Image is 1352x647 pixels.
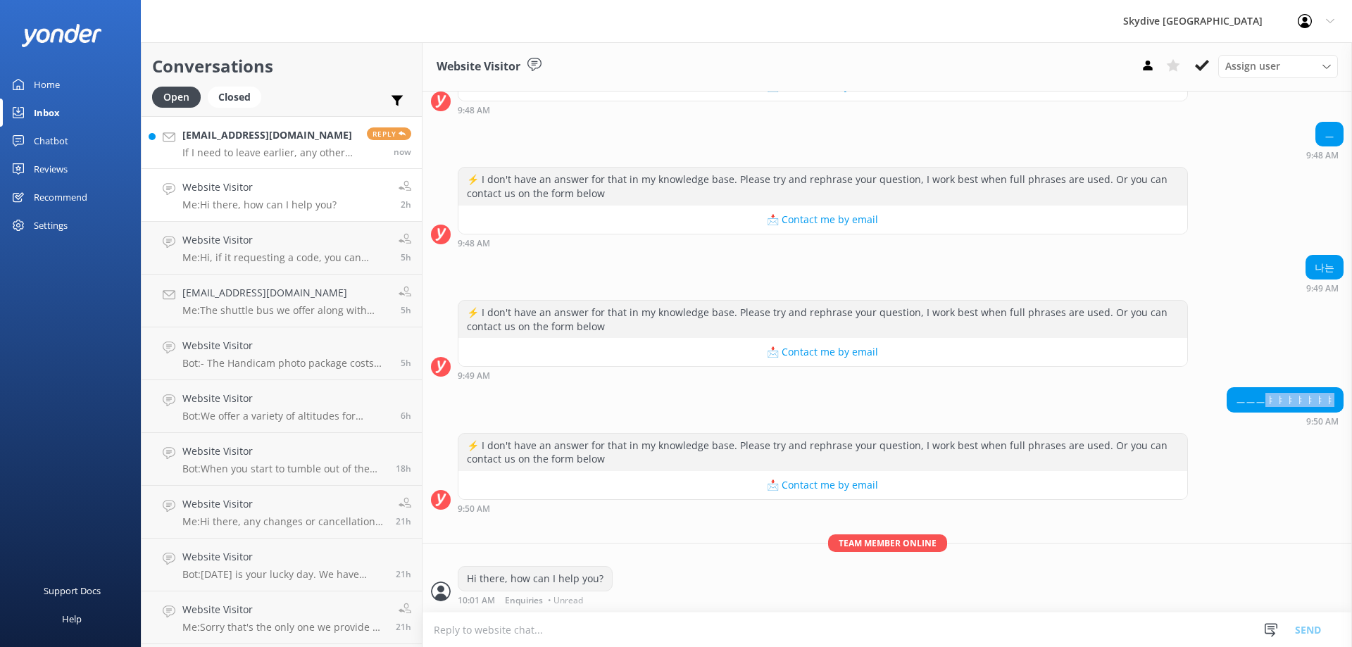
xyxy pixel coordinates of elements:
div: Open [152,87,201,108]
a: [EMAIL_ADDRESS][DOMAIN_NAME]If I need to leave earlier, any other transportation I can take?Replynow [142,116,422,169]
a: Website VisitorBot:We offer a variety of altitudes for skydiving, with all dropzones providing ju... [142,380,422,433]
h4: Website Visitor [182,232,388,248]
p: Me: Hi, if it requesting a code, you can email us and we will look into it for you [182,251,388,264]
strong: 10:01 AM [458,596,495,605]
h4: Website Visitor [182,338,390,353]
div: Settings [34,211,68,239]
a: Closed [208,89,268,104]
a: Website VisitorBot:- The Handicam photo package costs $129 per person and includes photos of your... [142,327,422,380]
div: Hi there, how can I help you? [458,567,612,591]
div: Closed [208,87,261,108]
button: 📩 Contact me by email [458,471,1187,499]
strong: 9:49 AM [1306,284,1339,293]
span: • Unread [548,596,583,605]
h4: [EMAIL_ADDRESS][DOMAIN_NAME] [182,285,388,301]
strong: 9:48 AM [458,106,490,115]
span: Sep 14 2025 10:01am (UTC +10:00) Australia/Brisbane [401,199,411,211]
span: Team member online [828,534,947,552]
p: Me: Sorry that's the only one we provide at the moment. [182,621,385,634]
a: Website VisitorMe:Sorry that's the only one we provide at the moment.21h [142,591,422,644]
a: Website VisitorBot:When you start to tumble out of the sky, you know immediately the feeling is u... [142,433,422,486]
h4: Website Visitor [182,444,385,459]
div: Sep 14 2025 09:48am (UTC +10:00) Australia/Brisbane [458,105,1188,115]
span: Sep 14 2025 12:45pm (UTC +10:00) Australia/Brisbane [394,146,411,158]
strong: 9:48 AM [458,239,490,248]
div: ⚡ I don't have an answer for that in my knowledge base. Please try and rephrase your question, I ... [458,434,1187,471]
span: Sep 13 2025 05:59pm (UTC +10:00) Australia/Brisbane [396,463,411,475]
div: Sep 14 2025 09:50am (UTC +10:00) Australia/Brisbane [458,503,1188,513]
span: Assign user [1225,58,1280,74]
a: Website VisitorMe:Hi there, any changes or cancellation need at least 24 hour notice, otherwise i... [142,486,422,539]
div: Assign User [1218,55,1338,77]
strong: 9:50 AM [458,505,490,513]
h4: [EMAIL_ADDRESS][DOMAIN_NAME] [182,127,356,143]
span: Reply [367,127,411,140]
div: Sep 14 2025 10:01am (UTC +10:00) Australia/Brisbane [458,595,613,605]
div: ⚡ I don't have an answer for that in my knowledge base. Please try and rephrase your question, I ... [458,301,1187,338]
div: Sep 14 2025 09:48am (UTC +10:00) Australia/Brisbane [458,238,1188,248]
p: Me: Hi there, how can I help you? [182,199,337,211]
a: Website VisitorMe:Hi there, how can I help you?2h [142,169,422,222]
span: Enquiries [505,596,543,605]
strong: 9:48 AM [1306,151,1339,160]
div: Reviews [34,155,68,183]
span: Sep 14 2025 07:23am (UTC +10:00) Australia/Brisbane [401,304,411,316]
p: Bot: When you start to tumble out of the sky, you know immediately the feeling is unbeatable. Irr... [182,463,385,475]
p: Bot: We offer a variety of altitudes for skydiving, with all dropzones providing jumps up to 15,0... [182,410,390,422]
span: Sep 13 2025 03:15pm (UTC +10:00) Australia/Brisbane [396,515,411,527]
a: Website VisitorMe:Hi, if it requesting a code, you can email us and we will look into it for you5h [142,222,422,275]
p: Me: Hi there, any changes or cancellation need at least 24 hour notice, otherwise it will lead to... [182,515,385,528]
div: Sep 14 2025 09:49am (UTC +10:00) Australia/Brisbane [1306,283,1344,293]
h4: Website Visitor [182,391,390,406]
div: Chatbot [34,127,68,155]
h4: Website Visitor [182,549,385,565]
span: Sep 13 2025 02:57pm (UTC +10:00) Australia/Brisbane [396,621,411,633]
h2: Conversations [152,53,411,80]
a: [EMAIL_ADDRESS][DOMAIN_NAME]Me:The shuttle bus we offer along with [GEOGRAPHIC_DATA] are included... [142,275,422,327]
button: 📩 Contact me by email [458,206,1187,234]
p: If I need to leave earlier, any other transportation I can take? [182,146,356,159]
div: Inbox [34,99,60,127]
div: 나는 [1306,256,1343,279]
div: Help [62,605,82,633]
div: Support Docs [44,577,101,605]
div: Recommend [34,183,87,211]
p: Me: The shuttle bus we offer along with [GEOGRAPHIC_DATA] are included in the price of the skydiv... [182,304,388,317]
span: Sep 14 2025 07:28am (UTC +10:00) Australia/Brisbane [401,251,411,263]
strong: 9:50 AM [1306,417,1339,426]
div: Home [34,70,60,99]
div: Sep 14 2025 09:48am (UTC +10:00) Australia/Brisbane [1306,150,1344,160]
a: Open [152,89,208,104]
a: Website VisitorBot:[DATE] is your lucky day. We have exclusive offers when you book direct! Visit... [142,539,422,591]
h4: Website Visitor [182,602,385,617]
p: Bot: - The Handicam photo package costs $129 per person and includes photos of your entire experi... [182,357,390,370]
h4: Website Visitor [182,180,337,195]
img: yonder-white-logo.png [21,24,102,47]
div: Sep 14 2025 09:49am (UTC +10:00) Australia/Brisbane [458,370,1188,380]
strong: 9:49 AM [458,372,490,380]
div: Sep 14 2025 09:50am (UTC +10:00) Australia/Brisbane [1227,416,1344,426]
span: Sep 14 2025 06:41am (UTC +10:00) Australia/Brisbane [401,410,411,422]
button: 📩 Contact me by email [458,338,1187,366]
div: ⚡ I don't have an answer for that in my knowledge base. Please try and rephrase your question, I ... [458,168,1187,205]
p: Bot: [DATE] is your lucky day. We have exclusive offers when you book direct! Visit our specials ... [182,568,385,581]
span: Sep 13 2025 03:13pm (UTC +10:00) Australia/Brisbane [396,568,411,580]
h4: Website Visitor [182,496,385,512]
div: ㅡ [1316,123,1343,146]
div: ㅡㅡㅡㅑㅑㅑㅑㅑㅑㅑ [1227,388,1343,412]
h3: Website Visitor [437,58,520,76]
span: Sep 14 2025 06:58am (UTC +10:00) Australia/Brisbane [401,357,411,369]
